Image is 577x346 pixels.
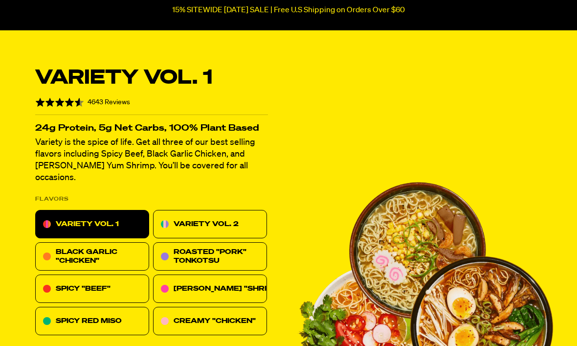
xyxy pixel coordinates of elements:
[35,138,255,183] span: Variety is the spice of life. Get all three of our best selling flavors including Spicy Beef, Bla...
[5,300,106,341] iframe: Marketing Popup
[35,210,149,239] div: VARIETY VOL. 1
[174,316,256,327] p: CREAMY "CHICKEN"
[88,99,130,106] span: 4643 Reviews
[56,249,117,265] span: BLACK GARLIC "CHICKEN"
[174,219,239,231] p: VARIETY VOL. 2
[172,6,405,15] p: 15% SITEWIDE [DATE] SALE | Free U.S Shipping on Orders Over $60
[35,194,69,206] p: FLAVORS
[35,125,268,132] p: 24g Protein, 5g Net Carbs, 100% Plant Based
[56,283,111,295] p: SPICY "BEEF"
[43,221,51,229] img: icon-variety-vol-1.svg
[43,285,51,293] img: 7abd0c97-spicy-beef.svg
[35,275,149,303] div: SPICY "BEEF"
[174,283,283,295] p: [PERSON_NAME] "SHRIMP"
[153,210,267,239] div: VARIETY VOL. 2
[35,243,149,271] div: BLACK GARLIC "CHICKEN"
[161,318,169,325] img: c10dfa8e-creamy-chicken.svg
[56,219,119,231] p: VARIETY VOL. 1
[161,285,169,293] img: 0be15cd5-tom-youm-shrimp.svg
[161,221,169,229] img: icon-variety-vol2.svg
[153,243,267,271] div: ROASTED "PORK" TONKOTSU
[35,67,213,91] p: Variety Vol. 1
[153,307,267,336] div: CREAMY "CHICKEN"
[174,249,246,265] span: ROASTED "PORK" TONKOTSU
[153,275,267,303] div: [PERSON_NAME] "SHRIMP"
[161,253,169,261] img: 57ed4456-roasted-pork-tonkotsu.svg
[43,253,51,261] img: icon-black-garlic-chicken.svg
